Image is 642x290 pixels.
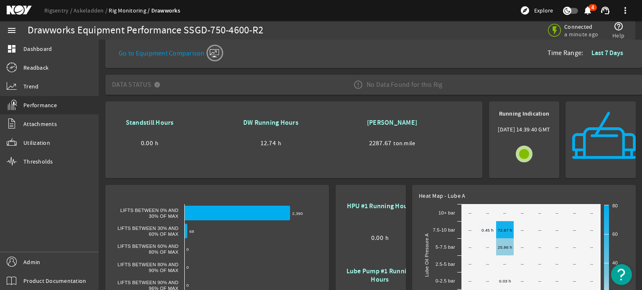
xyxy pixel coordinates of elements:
text: -- [555,262,558,266]
a: Askeladden [74,7,109,14]
span: Help [612,31,624,40]
text: -- [573,262,576,266]
b: Lube Pump #1 Running Hours [346,267,414,284]
text: -- [469,228,471,232]
text: -- [469,279,471,283]
text: -- [486,262,489,266]
text: -- [573,211,576,215]
text: Lifts Between 80% and 90% of Max [117,262,178,273]
text: -- [521,262,524,266]
text: 68 [189,229,194,234]
text: 0.03 h [499,279,511,283]
text: -- [503,262,506,266]
span: Heat Map - Lube A [419,192,465,199]
span: Utilization [23,139,50,147]
span: 0.00 [371,234,383,242]
text: -- [555,228,558,232]
span: Dashboard [23,45,52,53]
b: Running Indication [499,110,550,118]
text: -- [521,211,524,215]
button: more_vert [615,0,635,20]
span: Product Documentation [23,277,86,285]
text: 0.45 h [481,228,494,232]
text: -- [538,245,541,250]
span: ton.mile [393,139,415,147]
text: 10+ bar [438,210,455,215]
button: Last 7 Days [585,45,630,61]
text: -- [486,211,489,215]
span: Explore [534,6,553,15]
text: Lube Oil Pressure A [424,233,429,277]
text: 0 [186,265,189,270]
text: -- [469,211,471,215]
span: Connected [564,23,600,30]
mat-icon: dashboard [7,44,17,54]
text: -- [590,245,593,250]
text: Lifts Between 30% and 60% of Max [117,226,178,237]
b: DW Running Hours [243,118,298,127]
button: 4 [583,6,592,15]
text: -- [590,262,593,266]
text: Lifts Between 60% and 80% of Max [117,244,178,255]
text: -- [590,211,593,215]
img: rigsentry-icon-drawworks.png [572,108,636,171]
text: 7.5-10 bar [433,227,456,232]
text: -- [538,211,541,215]
text: -- [573,245,576,250]
text: 72.67 h [498,228,512,232]
text: 80 [612,203,618,208]
span: Thresholds [23,157,53,166]
text: -- [538,228,541,232]
span: Admin [23,258,40,266]
text: 60 [612,232,618,237]
span: h [278,139,281,147]
text: 5-7.5 bar [436,245,455,250]
mat-icon: support_agent [600,5,610,15]
text: -- [521,279,524,283]
text: -- [521,228,524,232]
text: -- [590,228,593,232]
b: Last 7 Days [591,48,623,57]
text: 2,390 [292,211,303,216]
text: -- [486,245,489,250]
span: a minute ago [564,30,600,38]
text: 40 [612,260,618,265]
text: 0 [186,247,189,252]
span: h [155,139,158,147]
mat-icon: explore [520,5,530,15]
span: h [385,234,389,242]
span: 2287.67 [369,139,392,147]
div: Drawworks Equipment Performance SSGD-750-4600-R2 [28,26,263,35]
div: No Data Found for this Rig [346,73,449,96]
text: 0 [186,283,189,287]
mat-expansion-panel-header: Data StatusNo Data Found for this Rig [105,75,642,95]
text: 2.5-5 bar [436,262,455,267]
span: 0.00 [141,139,153,147]
span: Attachments [23,120,57,128]
text: -- [521,245,524,250]
mat-icon: help_outline [614,21,624,31]
text: -- [555,245,558,250]
text: Lifts Between 0% and 30% of Max [120,208,179,219]
b: HPU #1 Running Hours [347,202,413,210]
text: -- [469,245,471,250]
a: Drawworks [151,7,180,15]
span: Readback [23,63,48,72]
text: 25.86 h [498,245,512,250]
a: Rig Monitoring [109,7,151,14]
text: -- [486,279,489,283]
span: Trend [23,82,38,91]
text: -- [503,211,506,215]
span: 12.74 [260,139,276,147]
mat-icon: notifications [583,5,593,15]
mat-panel-title: Data Status [112,73,164,96]
text: -- [469,262,471,266]
b: Standstill Hours [126,118,174,127]
button: Open Resource Center [611,264,632,285]
mat-icon: menu [7,25,17,35]
span: Performance [23,101,57,109]
text: -- [555,211,558,215]
text: 0-2.5 bar [436,278,455,283]
text: -- [590,279,593,283]
span: [DATE] 14:39:40 GMT [498,125,550,137]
